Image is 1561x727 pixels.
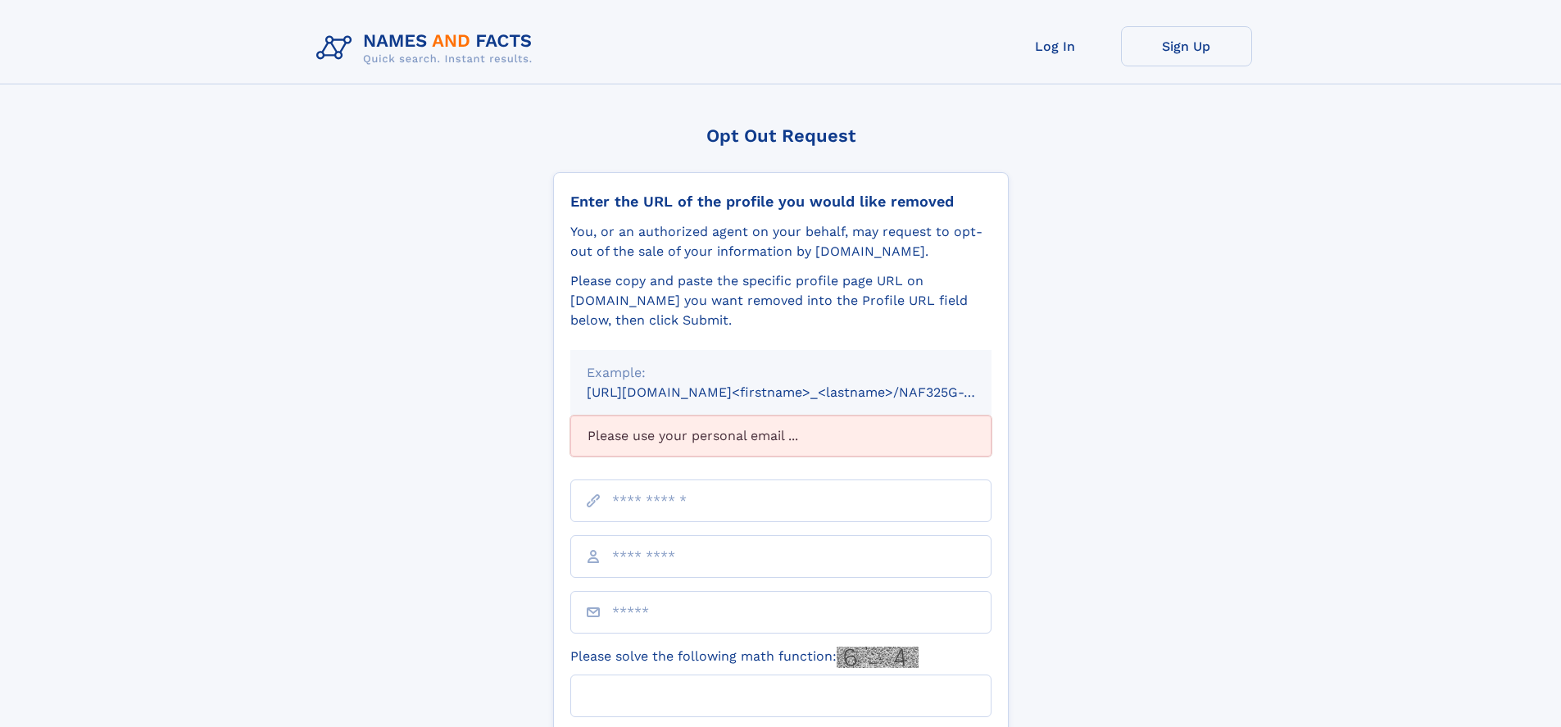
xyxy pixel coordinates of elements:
a: Sign Up [1121,26,1252,66]
div: Example: [587,363,975,383]
label: Please solve the following math function: [570,647,919,668]
div: Please copy and paste the specific profile page URL on [DOMAIN_NAME] you want removed into the Pr... [570,271,992,330]
a: Log In [990,26,1121,66]
div: You, or an authorized agent on your behalf, may request to opt-out of the sale of your informatio... [570,222,992,261]
div: Enter the URL of the profile you would like removed [570,193,992,211]
div: Opt Out Request [553,125,1009,146]
img: Logo Names and Facts [310,26,546,70]
small: [URL][DOMAIN_NAME]<firstname>_<lastname>/NAF325G-xxxxxxxx [587,384,1023,400]
div: Please use your personal email ... [570,416,992,457]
